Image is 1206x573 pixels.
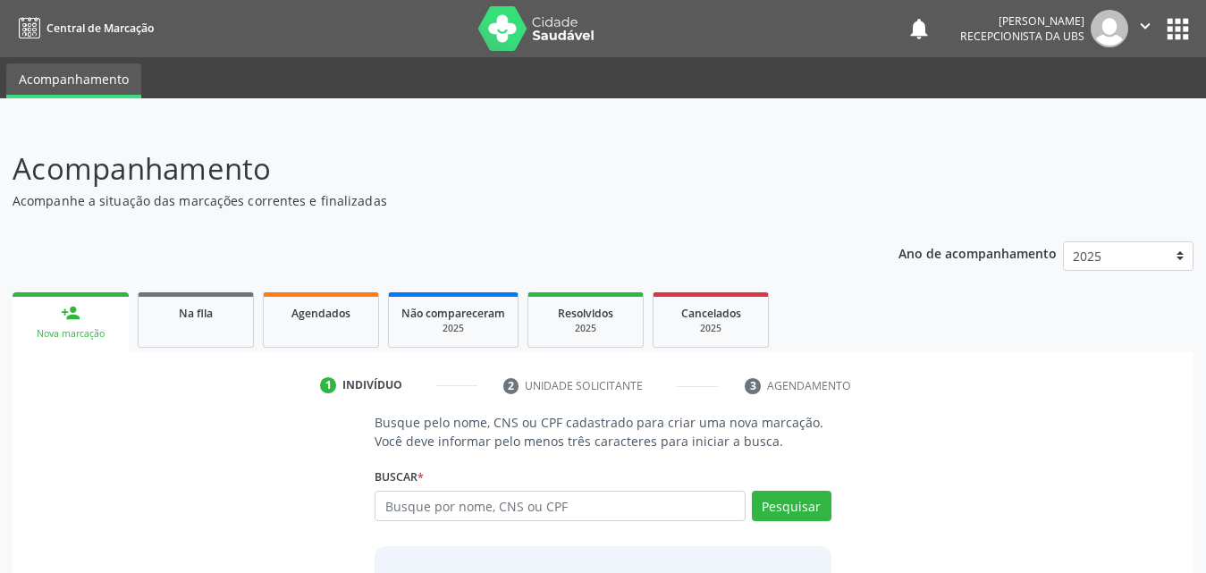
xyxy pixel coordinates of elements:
span: Não compareceram [401,306,505,321]
div: [PERSON_NAME] [960,13,1084,29]
input: Busque por nome, CNS ou CPF [375,491,746,521]
span: Resolvidos [558,306,613,321]
span: Central de Marcação [46,21,154,36]
span: Na fila [179,306,213,321]
button:  [1128,10,1162,47]
p: Busque pelo nome, CNS ou CPF cadastrado para criar uma nova marcação. Você deve informar pelo men... [375,413,831,451]
i:  [1135,16,1155,36]
a: Central de Marcação [13,13,154,43]
label: Buscar [375,463,424,491]
button: notifications [907,16,932,41]
div: Nova marcação [25,327,116,341]
img: img [1091,10,1128,47]
a: Acompanhamento [6,63,141,98]
span: Recepcionista da UBS [960,29,1084,44]
p: Acompanhamento [13,147,839,191]
div: 2025 [666,322,755,335]
button: apps [1162,13,1193,45]
p: Acompanhe a situação das marcações correntes e finalizadas [13,191,839,210]
div: 2025 [541,322,630,335]
div: 1 [320,377,336,393]
p: Ano de acompanhamento [898,241,1057,264]
button: Pesquisar [752,491,831,521]
div: 2025 [401,322,505,335]
span: Cancelados [681,306,741,321]
div: person_add [61,303,80,323]
span: Agendados [291,306,350,321]
div: Indivíduo [342,377,402,393]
